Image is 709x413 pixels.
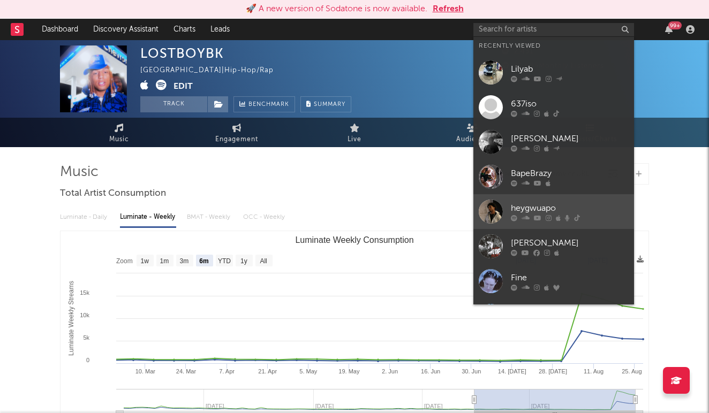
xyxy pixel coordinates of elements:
a: Lilyab [473,55,634,90]
text: 7. Apr [219,368,235,374]
text: 15k [80,289,89,296]
span: Engagement [215,133,258,146]
button: Summary [300,96,351,112]
a: Charts [166,19,203,40]
a: Benchmark [233,96,295,112]
div: [GEOGRAPHIC_DATA] | Hip-Hop/Rap [140,64,286,77]
text: YTD [218,257,231,265]
span: Summary [314,102,345,108]
text: Luminate Weekly Streams [67,281,75,356]
span: Live [348,133,361,146]
text: 3m [180,257,189,265]
div: Lilyab [511,63,629,75]
div: heygwuapo [511,202,629,215]
a: Fine [473,264,634,299]
button: 99+ [665,25,673,34]
a: Live [296,118,413,147]
div: [PERSON_NAME] [511,236,629,249]
text: Luminate Weekly Consumption [295,235,413,244]
a: [PERSON_NAME] [473,229,634,264]
div: 99 + [668,21,682,29]
text: 19. May [338,368,360,374]
div: [PERSON_NAME] [511,132,629,145]
a: Discovery Assistant [86,19,166,40]
text: 1w [141,257,149,265]
text: 5k [83,334,89,341]
text: 1m [160,257,169,265]
text: 10k [80,312,89,318]
a: Engagement [178,118,296,147]
div: Recently Viewed [479,40,629,52]
button: Edit [174,80,193,93]
text: 0 [86,357,89,363]
div: LOSTBOYBK [140,45,224,61]
input: Search for artists [473,23,634,36]
div: Fine [511,271,629,284]
span: Total Artist Consumption [60,187,166,200]
span: Audience [456,133,489,146]
div: 🚀 A new version of Sodatone is now available. [246,3,427,16]
a: Audience [413,118,531,147]
text: All [260,257,267,265]
a: CR [473,299,634,333]
text: 14. [DATE] [498,368,526,374]
text: 16. Jun [421,368,440,374]
a: Music [60,118,178,147]
text: 10. Mar [135,368,156,374]
a: Leads [203,19,237,40]
text: 21. Apr [258,368,277,374]
div: BapeBrazy [511,167,629,180]
span: Music [109,133,129,146]
a: 637iso [473,90,634,125]
a: BapeBrazy [473,159,634,194]
text: 5. May [299,368,318,374]
a: heygwuapo [473,194,634,229]
text: 2. Jun [382,368,398,374]
div: 637iso [511,97,629,110]
text: 24. Mar [176,368,197,374]
text: 6m [199,257,208,265]
div: Luminate - Weekly [120,208,176,226]
text: 30. Jun [462,368,481,374]
a: [PERSON_NAME] [473,125,634,159]
a: Dashboard [34,19,86,40]
button: Track [140,96,207,112]
text: 28. [DATE] [539,368,567,374]
button: Refresh [433,3,464,16]
span: Benchmark [248,98,289,111]
text: 25. Aug [622,368,642,374]
text: Zoom [116,257,133,265]
text: 11. Aug [584,368,604,374]
text: 1y [240,257,247,265]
